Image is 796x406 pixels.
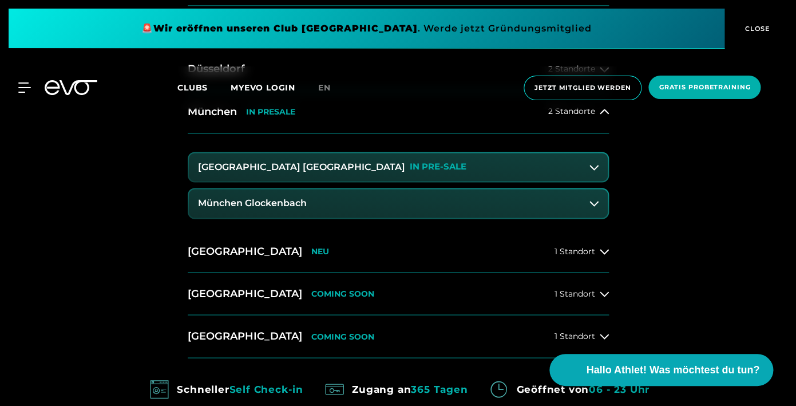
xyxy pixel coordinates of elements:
[318,82,331,93] span: en
[410,162,466,172] p: IN PRE-SALE
[198,198,307,208] h3: München Glockenbach
[318,81,344,94] a: en
[177,82,231,93] a: Clubs
[486,376,512,402] img: evofitness
[189,153,608,182] button: [GEOGRAPHIC_DATA] [GEOGRAPHIC_DATA]IN PRE-SALE
[322,376,347,402] img: evofitness
[188,244,302,258] h2: [GEOGRAPHIC_DATA]
[659,82,750,92] span: Gratis Probetraining
[534,83,631,93] span: Jetzt Mitglied werden
[555,247,595,255] span: 1 Standort
[231,82,295,93] a: MYEVO LOGIN
[229,383,303,395] em: Self Check-in
[411,383,468,395] em: 365 Tagen
[742,23,770,34] span: CLOSE
[188,273,609,315] button: [GEOGRAPHIC_DATA]COMING SOON1 Standort
[188,286,302,301] h2: [GEOGRAPHIC_DATA]
[645,76,764,100] a: Gratis Probetraining
[188,329,302,343] h2: [GEOGRAPHIC_DATA]
[311,332,374,341] p: COMING SOON
[555,332,595,340] span: 1 Standort
[198,162,405,172] h3: [GEOGRAPHIC_DATA] [GEOGRAPHIC_DATA]
[724,9,787,49] button: CLOSE
[311,246,329,256] p: NEU
[177,380,303,398] div: Schneller
[146,376,172,402] img: evofitness
[520,76,645,100] a: Jetzt Mitglied werden
[352,380,468,398] div: Zugang an
[549,354,773,386] button: Hallo Athlet! Was möchtest du tun?
[311,289,374,298] p: COMING SOON
[177,82,208,93] span: Clubs
[188,315,609,357] button: [GEOGRAPHIC_DATA]COMING SOON1 Standort
[555,289,595,298] span: 1 Standort
[589,383,650,395] em: 06 - 23 Uhr
[516,380,649,398] div: Geöffnet von
[189,189,608,218] button: München Glockenbach
[586,362,759,378] span: Hallo Athlet! Was möchtest du tun?
[188,230,609,273] button: [GEOGRAPHIC_DATA]NEU1 Standort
